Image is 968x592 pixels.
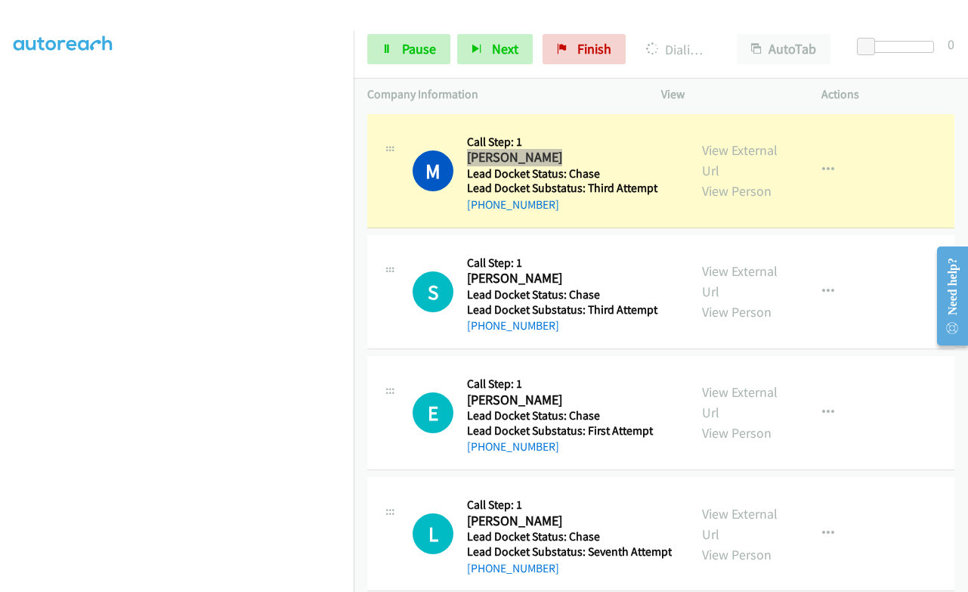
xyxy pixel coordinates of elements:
[467,529,672,544] h5: Lead Docket Status: Chase
[467,166,668,181] h5: Lead Docket Status: Chase
[467,256,668,271] h5: Call Step: 1
[467,318,559,333] a: [PHONE_NUMBER]
[821,85,954,104] p: Actions
[467,302,668,318] h5: Lead Docket Substatus: Third Attempt
[413,392,453,433] div: The call is yet to be attempted
[492,40,518,57] span: Next
[413,150,453,191] h1: M
[367,85,634,104] p: Company Information
[702,424,772,442] a: View Person
[702,546,772,563] a: View Person
[413,271,453,312] h1: S
[467,561,559,575] a: [PHONE_NUMBER]
[457,34,533,64] button: Next
[702,141,778,179] a: View External Url
[467,287,668,302] h5: Lead Docket Status: Chase
[577,40,611,57] span: Finish
[413,271,453,312] div: The call is yet to be attempted
[467,497,672,513] h5: Call Step: 1
[702,182,772,200] a: View Person
[702,505,778,543] a: View External Url
[702,383,778,421] a: View External Url
[948,34,954,54] div: 0
[467,408,668,423] h5: Lead Docket Status: Chase
[467,197,559,212] a: [PHONE_NUMBER]
[646,39,710,60] p: Dialing [PERSON_NAME]
[467,513,668,530] h2: [PERSON_NAME]
[467,439,559,454] a: [PHONE_NUMBER]
[467,149,668,166] h2: [PERSON_NAME]
[467,423,668,439] h5: Lead Docket Substatus: First Attempt
[467,377,668,392] h5: Call Step: 1
[413,513,453,554] div: The call is yet to be attempted
[467,392,668,409] h2: [PERSON_NAME]
[737,34,830,64] button: AutoTab
[467,181,668,196] h5: Lead Docket Substatus: Third Attempt
[702,262,778,300] a: View External Url
[924,236,968,356] iframe: Resource Center
[402,40,436,57] span: Pause
[467,270,668,287] h2: [PERSON_NAME]
[467,135,668,150] h5: Call Step: 1
[661,85,794,104] p: View
[864,41,934,53] div: Delay between calls (in seconds)
[413,392,453,433] h1: E
[367,34,450,64] a: Pause
[543,34,626,64] a: Finish
[413,513,453,554] h1: L
[702,303,772,321] a: View Person
[467,544,672,559] h5: Lead Docket Substatus: Seventh Attempt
